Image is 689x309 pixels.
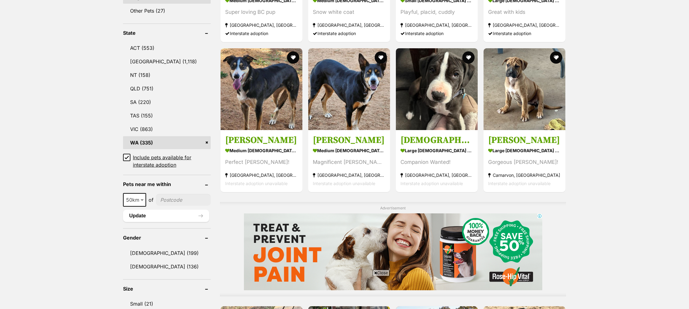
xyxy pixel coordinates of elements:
input: postcode [156,194,211,206]
span: Interstate adoption unavailable [488,181,551,186]
a: QLD (751) [123,82,211,95]
iframe: Advertisement [233,278,456,306]
div: Super loving BC pup [225,8,298,17]
strong: [GEOGRAPHIC_DATA], [GEOGRAPHIC_DATA] [313,171,385,179]
div: Companion Wanted! [400,158,473,166]
header: State [123,30,211,36]
a: VIC (863) [123,123,211,136]
button: favourite [287,51,299,64]
button: favourite [462,51,475,64]
h3: [PERSON_NAME] [313,134,385,146]
strong: [GEOGRAPHIC_DATA], [GEOGRAPHIC_DATA] [400,171,473,179]
div: Playful, placid, cuddly [400,8,473,17]
span: Interstate adoption unavailable [400,181,463,186]
div: Magnificent [PERSON_NAME]! [313,158,385,166]
button: favourite [550,51,562,64]
span: of [149,196,153,204]
a: [DEMOGRAPHIC_DATA] (136) [123,260,211,273]
div: Interstate adoption [225,30,298,38]
strong: large [DEMOGRAPHIC_DATA] Dog [400,146,473,155]
div: Gorgeous [PERSON_NAME]! [488,158,561,166]
div: Great with kids [488,8,561,17]
a: [PERSON_NAME] medium [DEMOGRAPHIC_DATA] Dog Perfect [PERSON_NAME]! [GEOGRAPHIC_DATA], [GEOGRAPHIC... [221,130,302,192]
iframe: Advertisement [244,213,542,290]
img: Maizey - Border Collie x Mixed breed Dog [308,48,390,130]
a: Include pets available for interstate adoption [123,154,211,168]
a: SA (220) [123,96,211,109]
strong: [GEOGRAPHIC_DATA], [GEOGRAPHIC_DATA] [400,21,473,30]
span: Interstate adoption unavailable [225,181,288,186]
div: Snow white coat [313,8,385,17]
header: Size [123,286,211,291]
h3: [PERSON_NAME] [225,134,298,146]
header: Pets near me within [123,181,211,187]
strong: large [DEMOGRAPHIC_DATA] Dog [488,146,561,155]
strong: medium [DEMOGRAPHIC_DATA] Dog [225,146,298,155]
span: Close [373,270,389,276]
h3: [PERSON_NAME] [488,134,561,146]
a: WA (335) [123,136,211,149]
strong: Carnarvon, [GEOGRAPHIC_DATA] [488,171,561,179]
a: [PERSON_NAME] large [DEMOGRAPHIC_DATA] Dog Gorgeous [PERSON_NAME]! Carnarvon, [GEOGRAPHIC_DATA] I... [484,130,565,192]
a: Other Pets (27) [123,4,211,17]
span: Include pets available for interstate adoption [133,154,211,168]
img: Indianna - Mixed breed Dog [396,48,478,130]
div: Perfect [PERSON_NAME]! [225,158,298,166]
span: 50km [123,193,146,207]
a: [PERSON_NAME] medium [DEMOGRAPHIC_DATA] Dog Magnificent [PERSON_NAME]! [GEOGRAPHIC_DATA], [GEOGRA... [308,130,390,192]
button: favourite [375,51,387,64]
strong: [GEOGRAPHIC_DATA], [GEOGRAPHIC_DATA] [488,21,561,30]
a: [GEOGRAPHIC_DATA] (1,118) [123,55,211,68]
a: NT (158) [123,69,211,81]
a: TAS (155) [123,109,211,122]
div: Interstate adoption [313,30,385,38]
img: Goldie - Mixed breed Dog [484,48,565,130]
button: Update [123,210,209,222]
strong: medium [DEMOGRAPHIC_DATA] Dog [313,146,385,155]
div: Interstate adoption [400,30,473,38]
span: Interstate adoption unavailable [313,181,375,186]
h3: [DEMOGRAPHIC_DATA] [400,134,473,146]
a: [DEMOGRAPHIC_DATA] large [DEMOGRAPHIC_DATA] Dog Companion Wanted! [GEOGRAPHIC_DATA], [GEOGRAPHIC_... [396,130,478,192]
a: ACT (553) [123,42,211,54]
span: 50km [124,196,145,204]
strong: [GEOGRAPHIC_DATA], [GEOGRAPHIC_DATA] [225,21,298,30]
strong: [GEOGRAPHIC_DATA], [GEOGRAPHIC_DATA] [313,21,385,30]
img: Polly - Border Collie x Mixed breed Dog [221,48,302,130]
header: Gender [123,235,211,240]
strong: [GEOGRAPHIC_DATA], [GEOGRAPHIC_DATA] [225,171,298,179]
div: Advertisement [220,202,566,296]
a: [DEMOGRAPHIC_DATA] (199) [123,247,211,259]
div: Interstate adoption [488,30,561,38]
